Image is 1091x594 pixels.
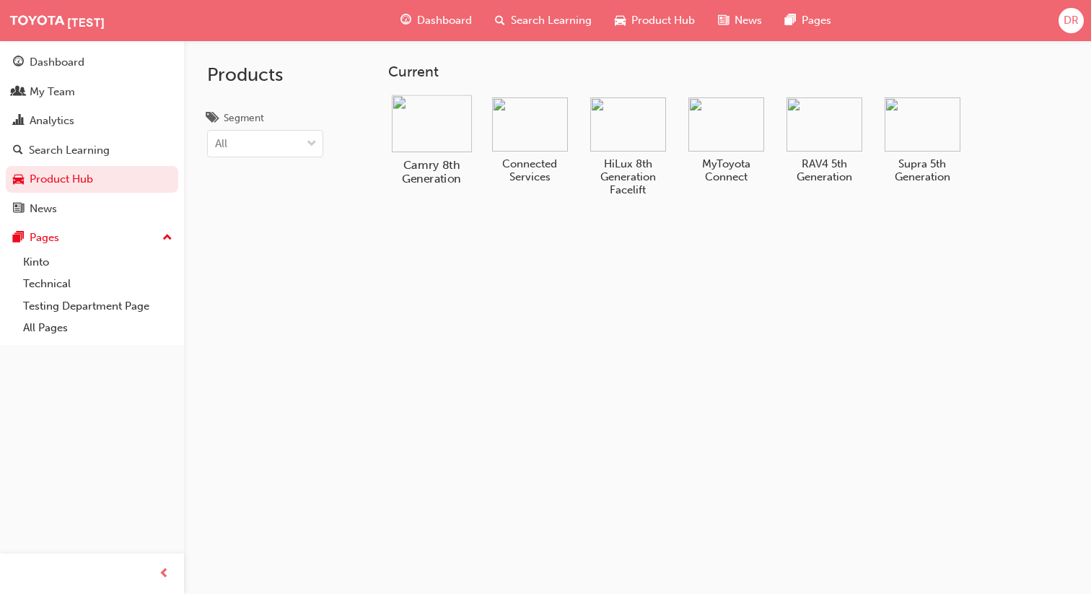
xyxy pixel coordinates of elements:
img: d220b721-0a6d-46d8-abe0-8d2c0d8dc200.jpg [590,97,666,152]
img: Trak [7,11,173,30]
h5: RAV4 5th Generation [787,157,862,183]
img: 9c49499b-a3f5-4773-84f4-e8abd12cc807.png [492,97,568,152]
a: Dashboard [6,49,178,76]
div: Analytics [30,113,74,129]
h5: Camry 8th Generation [392,158,472,185]
a: Product Hub [6,166,178,193]
span: people-icon [13,86,24,99]
span: chart-icon [13,115,24,128]
span: pages-icon [13,232,24,245]
button: Pages [6,224,178,251]
span: car-icon [13,173,24,186]
a: Supra 5th Generation [879,92,965,188]
span: news-icon [718,12,729,30]
div: Search Learning [29,142,110,159]
span: pages-icon [785,12,796,30]
span: guage-icon [400,12,411,30]
span: car-icon [615,12,626,30]
a: news-iconNews [706,6,774,35]
div: Pages [30,230,59,246]
h5: MyToyota Connect [688,157,764,183]
span: up-icon [162,229,172,248]
div: All [215,136,227,152]
img: 3c6b5f73-34a8-45ae-84c1-06de76358b3b.png [688,97,764,152]
div: DashboardMy TeamAnalyticsSearch LearningProduct HubNews [6,49,178,222]
h3: Current [388,64,1068,80]
a: Kinto [17,251,178,274]
div: My Team [30,84,75,100]
span: Pages [802,12,831,29]
a: Testing Department Page [17,295,178,318]
span: Search Learning [511,12,592,29]
button: DR [1059,8,1084,33]
h5: Supra 5th Generation [885,157,960,183]
a: pages-iconPages [774,6,843,35]
a: guage-iconDashboard [389,6,483,35]
a: Technical [17,273,178,295]
a: Search Learning [6,137,178,164]
span: Dashboard [417,12,472,29]
span: prev-icon [159,565,170,583]
span: guage-icon [13,56,24,69]
a: search-iconSearch Learning [483,6,603,35]
h2: Products [207,64,323,87]
span: Product Hub [631,12,695,29]
span: search-icon [495,12,505,30]
span: search-icon [13,144,23,157]
span: down-icon [307,135,317,154]
span: tags-icon [207,113,218,126]
a: Connected Services [486,92,573,188]
span: News [735,12,762,29]
a: All Pages [17,317,178,339]
span: news-icon [13,203,24,216]
span: DR [1064,12,1079,29]
a: My Team [6,79,178,105]
img: a00b695a-fae6-4b2e-b241-2dd5bcc66e31.jpg [787,97,862,152]
a: News [6,196,178,222]
a: MyToyota Connect [683,92,769,188]
a: car-iconProduct Hub [603,6,706,35]
div: News [30,201,57,217]
a: RAV4 5th Generation [781,92,867,188]
h5: HiLux 8th Generation Facelift [590,157,666,196]
h5: Connected Services [492,157,568,183]
img: bef5caf1-4fd6-4f70-a083-9f30b8f55021.jpg [885,97,960,152]
a: HiLux 8th Generation Facelift [584,92,671,201]
div: Segment [224,111,264,126]
div: Dashboard [30,54,84,71]
a: Analytics [6,108,178,134]
img: b94ac124-a1aa-4218-9268-a50a0beaa54c.jpg [392,95,472,152]
a: Camry 8th Generation [388,92,475,188]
